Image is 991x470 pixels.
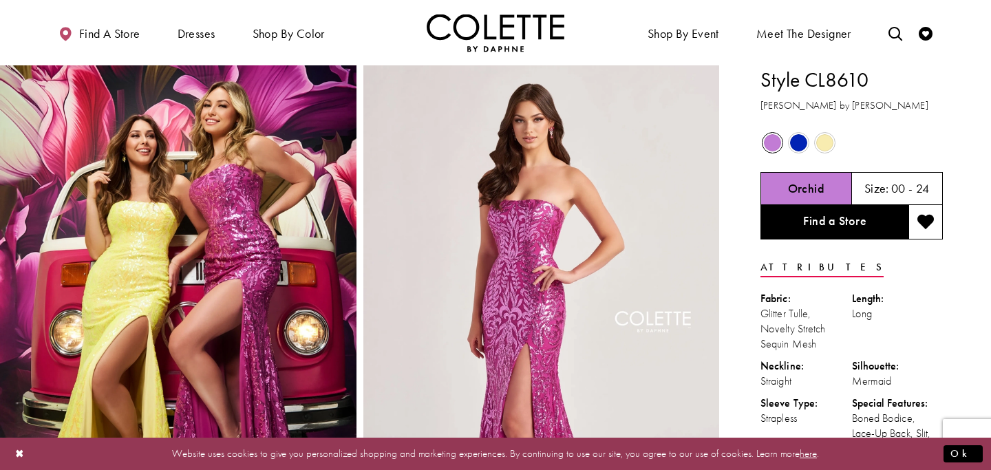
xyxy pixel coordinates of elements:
[760,130,943,156] div: Product color controls state depends on size chosen
[249,14,328,52] span: Shop by color
[756,27,851,41] span: Meet the designer
[944,445,983,462] button: Submit Dialog
[760,291,852,306] div: Fabric:
[891,182,930,195] h5: 00 - 24
[760,411,852,426] div: Strapless
[79,27,140,41] span: Find a store
[852,374,944,389] div: Mermaid
[908,205,943,239] button: Add to wishlist
[760,396,852,411] div: Sleeve Type:
[852,306,944,321] div: Long
[760,359,852,374] div: Neckline:
[787,131,811,155] div: Royal Blue
[760,257,884,277] a: Attributes
[788,182,824,195] h5: Chosen color
[644,14,723,52] span: Shop By Event
[760,131,785,155] div: Orchid
[852,291,944,306] div: Length:
[55,14,143,52] a: Find a store
[813,131,837,155] div: Sunshine
[864,180,889,196] span: Size:
[99,445,892,463] p: Website uses cookies to give you personalized shopping and marketing experiences. By continuing t...
[760,306,852,352] div: Glitter Tulle, Novelty Stretch Sequin Mesh
[174,14,219,52] span: Dresses
[253,27,325,41] span: Shop by color
[885,14,906,52] a: Toggle search
[760,98,943,114] h3: [PERSON_NAME] by [PERSON_NAME]
[760,65,943,94] h1: Style CL8610
[753,14,855,52] a: Meet the designer
[427,14,564,52] a: Visit Home Page
[852,359,944,374] div: Silhouette:
[8,442,32,466] button: Close Dialog
[800,447,817,460] a: here
[760,205,908,239] a: Find a Store
[760,374,852,389] div: Straight
[915,14,936,52] a: Check Wishlist
[648,27,719,41] span: Shop By Event
[852,396,944,411] div: Special Features:
[427,14,564,52] img: Colette by Daphne
[178,27,215,41] span: Dresses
